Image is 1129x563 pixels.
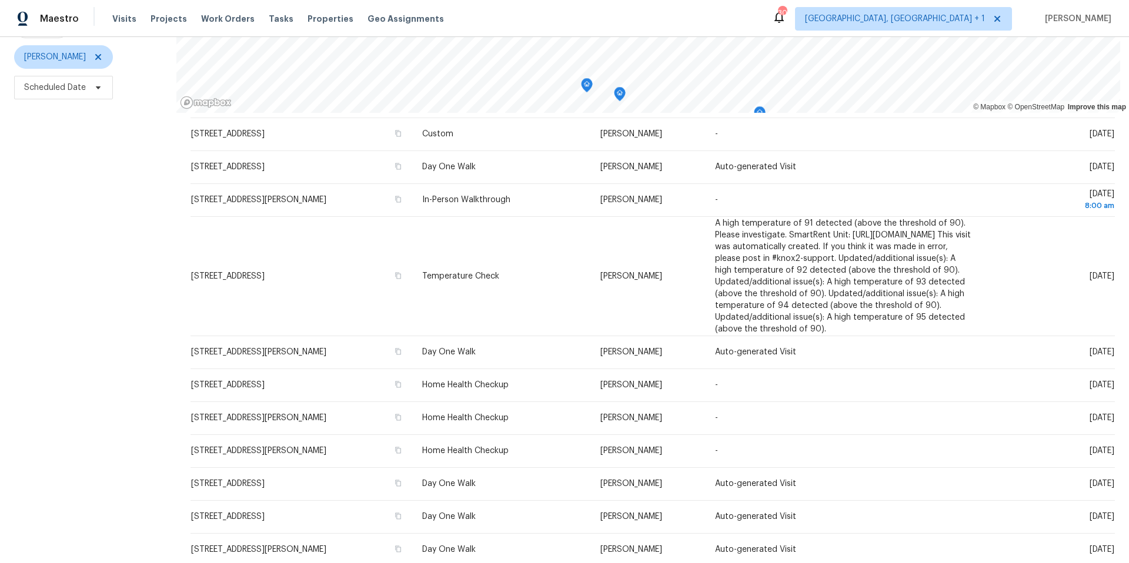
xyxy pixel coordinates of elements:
[1090,348,1114,356] span: [DATE]
[1090,130,1114,138] span: [DATE]
[393,412,403,423] button: Copy Address
[614,87,626,105] div: Map marker
[40,13,79,25] span: Maestro
[191,480,265,488] span: [STREET_ADDRESS]
[600,130,662,138] span: [PERSON_NAME]
[715,348,796,356] span: Auto-generated Visit
[600,381,662,389] span: [PERSON_NAME]
[715,512,796,521] span: Auto-generated Visit
[422,447,509,455] span: Home Health Checkup
[778,7,786,19] div: 30
[1090,512,1114,521] span: [DATE]
[715,545,796,554] span: Auto-generated Visit
[715,163,796,171] span: Auto-generated Visit
[422,272,499,280] span: Temperature Check
[422,348,476,356] span: Day One Walk
[600,545,662,554] span: [PERSON_NAME]
[24,51,86,63] span: [PERSON_NAME]
[422,381,509,389] span: Home Health Checkup
[600,196,662,204] span: [PERSON_NAME]
[715,480,796,488] span: Auto-generated Visit
[600,163,662,171] span: [PERSON_NAME]
[715,130,718,138] span: -
[112,13,136,25] span: Visits
[191,414,326,422] span: [STREET_ADDRESS][PERSON_NAME]
[393,379,403,390] button: Copy Address
[422,196,510,204] span: In-Person Walkthrough
[600,272,662,280] span: [PERSON_NAME]
[1090,545,1114,554] span: [DATE]
[180,96,232,109] a: Mapbox homepage
[201,13,255,25] span: Work Orders
[422,163,476,171] span: Day One Walk
[1090,480,1114,488] span: [DATE]
[754,106,766,125] div: Map marker
[581,78,593,96] div: Map marker
[422,130,453,138] span: Custom
[715,447,718,455] span: -
[191,545,326,554] span: [STREET_ADDRESS][PERSON_NAME]
[191,196,326,204] span: [STREET_ADDRESS][PERSON_NAME]
[393,544,403,554] button: Copy Address
[269,15,293,23] span: Tasks
[600,348,662,356] span: [PERSON_NAME]
[151,13,187,25] span: Projects
[191,163,265,171] span: [STREET_ADDRESS]
[191,130,265,138] span: [STREET_ADDRESS]
[600,414,662,422] span: [PERSON_NAME]
[191,348,326,356] span: [STREET_ADDRESS][PERSON_NAME]
[973,103,1006,111] a: Mapbox
[993,190,1114,212] span: [DATE]
[422,545,476,554] span: Day One Walk
[422,512,476,521] span: Day One Walk
[715,196,718,204] span: -
[191,512,265,521] span: [STREET_ADDRESS]
[24,82,86,93] span: Scheduled Date
[715,219,971,333] span: A high temperature of 91 detected (above the threshold of 90). Please investigate. SmartRent Unit...
[393,478,403,488] button: Copy Address
[600,447,662,455] span: [PERSON_NAME]
[368,13,444,25] span: Geo Assignments
[1007,103,1064,111] a: OpenStreetMap
[1090,447,1114,455] span: [DATE]
[393,511,403,521] button: Copy Address
[393,346,403,357] button: Copy Address
[422,414,509,422] span: Home Health Checkup
[393,445,403,455] button: Copy Address
[993,200,1114,212] div: 8:00 am
[600,512,662,521] span: [PERSON_NAME]
[1090,414,1114,422] span: [DATE]
[393,194,403,205] button: Copy Address
[715,414,718,422] span: -
[805,13,985,25] span: [GEOGRAPHIC_DATA], [GEOGRAPHIC_DATA] + 1
[191,272,265,280] span: [STREET_ADDRESS]
[191,447,326,455] span: [STREET_ADDRESS][PERSON_NAME]
[191,381,265,389] span: [STREET_ADDRESS]
[1040,13,1111,25] span: [PERSON_NAME]
[422,480,476,488] span: Day One Walk
[1090,381,1114,389] span: [DATE]
[715,381,718,389] span: -
[393,270,403,281] button: Copy Address
[393,161,403,172] button: Copy Address
[1090,272,1114,280] span: [DATE]
[600,480,662,488] span: [PERSON_NAME]
[1090,163,1114,171] span: [DATE]
[1068,103,1126,111] a: Improve this map
[308,13,353,25] span: Properties
[393,128,403,139] button: Copy Address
